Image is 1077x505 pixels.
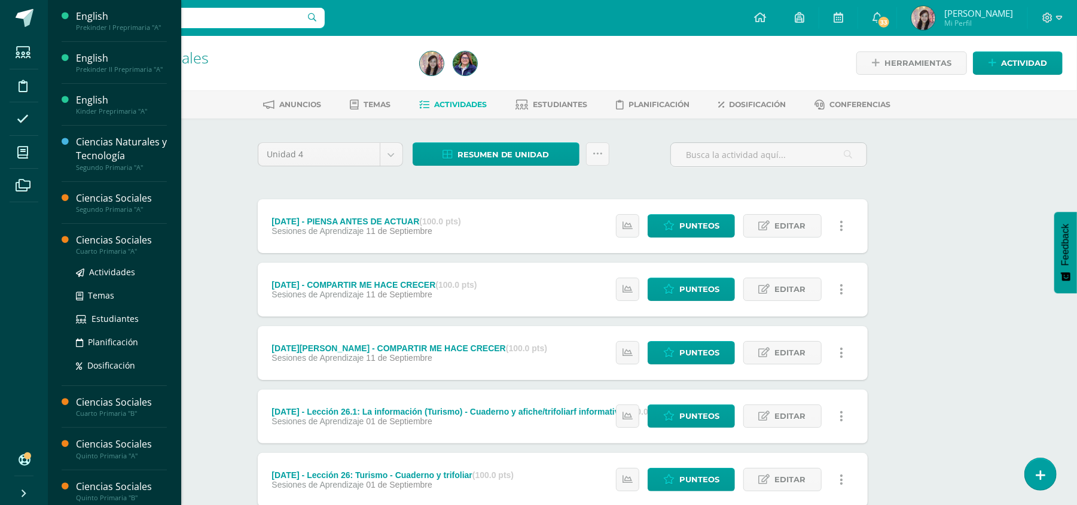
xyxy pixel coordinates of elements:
[366,353,432,363] span: 11 de Septiembre
[628,100,689,109] span: Planificación
[76,494,167,502] div: Quinto Primaria "B"
[89,266,135,278] span: Actividades
[944,18,1013,28] span: Mi Perfil
[775,469,806,491] span: Editar
[648,404,735,428] a: Punteos
[88,290,114,301] span: Temas
[829,100,890,109] span: Conferencias
[76,51,167,65] div: English
[267,143,371,166] span: Unidad 4
[648,468,735,491] a: Punteos
[729,100,786,109] span: Dosificación
[76,358,167,372] a: Dosificación
[271,226,364,236] span: Sesiones de Aprendizaje
[366,416,432,426] span: 01 de Septiembre
[679,215,719,237] span: Punteos
[648,278,735,301] a: Punteos
[271,480,364,489] span: Sesiones de Aprendizaje
[419,95,487,114] a: Actividades
[419,217,460,226] strong: (100.0 pts)
[76,233,167,255] a: Ciencias SocialesCuarto Primaria "A"
[271,353,364,363] span: Sesiones de Aprendizaje
[91,313,139,324] span: Estudiantes
[648,214,735,238] a: Punteos
[648,341,735,364] a: Punteos
[718,95,786,114] a: Dosificación
[775,278,806,300] span: Editar
[533,100,587,109] span: Estudiantes
[973,51,1063,75] a: Actividad
[364,100,390,109] span: Temas
[366,290,432,299] span: 11 de Septiembre
[775,405,806,427] span: Editar
[76,10,167,23] div: English
[884,52,951,74] span: Herramientas
[435,280,477,290] strong: (100.0 pts)
[434,100,487,109] span: Actividades
[679,278,719,300] span: Punteos
[775,342,806,364] span: Editar
[679,342,719,364] span: Punteos
[263,95,321,114] a: Anuncios
[258,143,402,166] a: Unidad 4
[616,95,689,114] a: Planificación
[279,100,321,109] span: Anuncios
[420,51,444,75] img: 9551210c757c62f5e4bd36020026bc4b.png
[1054,212,1077,293] button: Feedback - Mostrar encuesta
[56,8,325,28] input: Busca un usuario...
[76,93,167,107] div: English
[814,95,890,114] a: Conferencias
[76,480,167,502] a: Ciencias SocialesQuinto Primaria "B"
[76,265,167,279] a: Actividades
[76,335,167,349] a: Planificación
[271,343,547,353] div: [DATE][PERSON_NAME] - COMPARTIR ME HACE CRECER
[76,480,167,494] div: Ciencias Sociales
[350,95,390,114] a: Temas
[944,7,1013,19] span: [PERSON_NAME]
[271,217,460,226] div: [DATE] - PIENSA ANTES DE ACTUAR
[453,51,477,75] img: cd816e1d9b99ce6ebfda1176cabbab92.png
[271,290,364,299] span: Sesiones de Aprendizaje
[76,191,167,214] a: Ciencias SocialesSegundo Primaria "A"
[93,66,405,77] div: Segundo Primaria 'A'
[911,6,935,30] img: 9551210c757c62f5e4bd36020026bc4b.png
[76,233,167,247] div: Ciencias Sociales
[76,288,167,302] a: Temas
[775,215,806,237] span: Editar
[76,65,167,74] div: Prekinder II Preprimaria "A"
[76,205,167,214] div: Segundo Primaria "A"
[856,51,967,75] a: Herramientas
[1060,224,1071,266] span: Feedback
[76,51,167,74] a: EnglishPrekinder II Preprimaria "A"
[76,135,167,163] div: Ciencias Naturales y Tecnología
[671,143,867,166] input: Busca la actividad aquí...
[76,163,167,172] div: Segundo Primaria "A"
[76,107,167,115] div: Kinder Preprimaria "A"
[271,407,666,416] div: [DATE] - Lección 26.1: La información (Turismo) - Cuaderno y afiche/trifoliarf informativo
[679,405,719,427] span: Punteos
[76,396,167,409] div: Ciencias Sociales
[76,452,167,460] div: Quinto Primaria "A"
[1001,52,1047,74] span: Actividad
[76,396,167,418] a: Ciencias SocialesCuarto Primaria "B"
[271,470,514,480] div: [DATE] - Lección 26: Turismo - Cuaderno y trifoliar
[88,336,138,348] span: Planificación
[76,135,167,171] a: Ciencias Naturales y TecnologíaSegundo Primaria "A"
[366,480,432,489] span: 01 de Septiembre
[877,16,890,29] span: 33
[76,312,167,325] a: Estudiantes
[76,23,167,32] div: Prekinder I Preprimaria "A"
[76,191,167,205] div: Ciencias Sociales
[76,437,167,451] div: Ciencias Sociales
[76,93,167,115] a: EnglishKinder Preprimaria "A"
[76,247,167,255] div: Cuarto Primaria "A"
[679,469,719,491] span: Punteos
[472,470,514,480] strong: (100.0 pts)
[515,95,587,114] a: Estudiantes
[271,280,477,290] div: [DATE] - COMPARTIR ME HACE CRECER
[76,10,167,32] a: EnglishPrekinder I Preprimaria "A"
[366,226,432,236] span: 11 de Septiembre
[76,437,167,460] a: Ciencias SocialesQuinto Primaria "A"
[506,343,547,353] strong: (100.0 pts)
[76,409,167,418] div: Cuarto Primaria "B"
